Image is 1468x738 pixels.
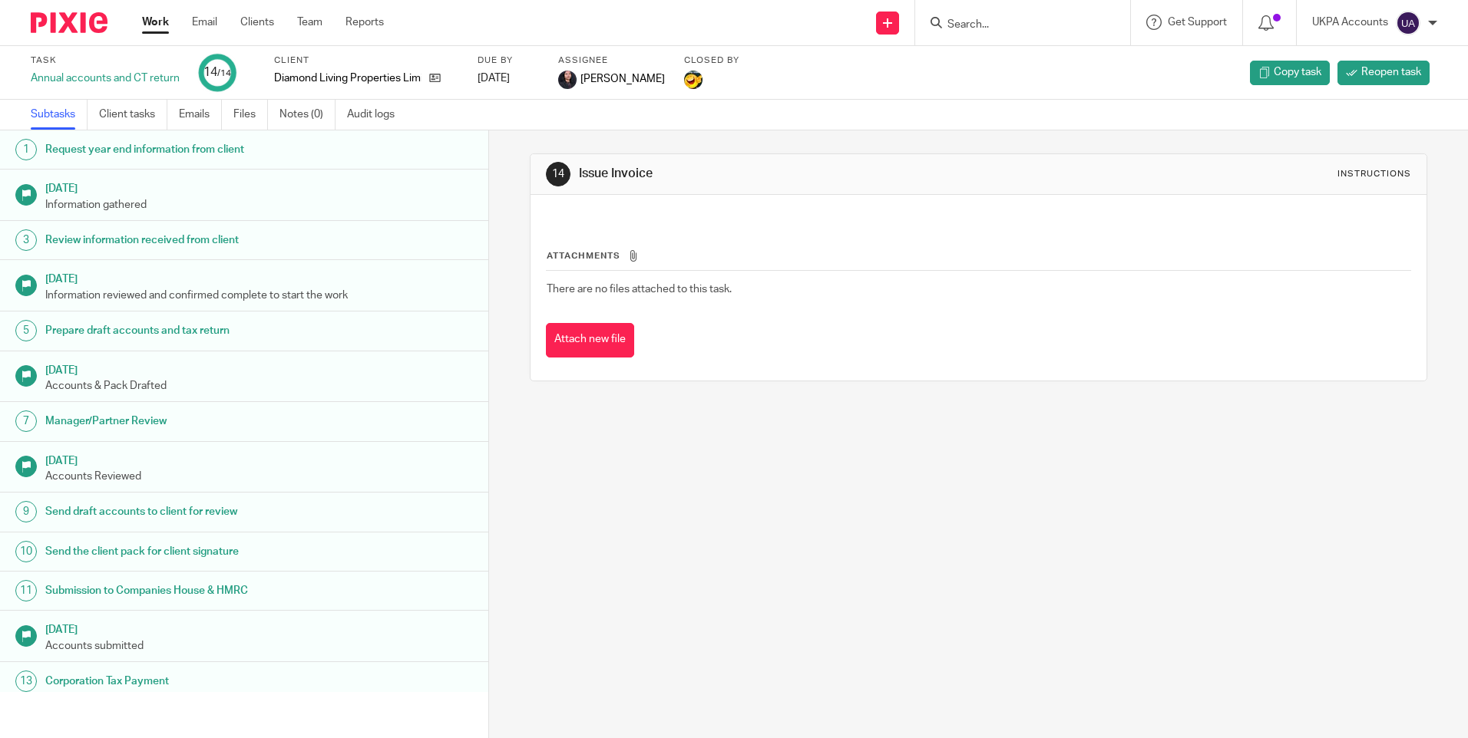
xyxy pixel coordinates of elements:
a: Clients [240,15,274,30]
a: Emails [179,100,222,130]
h1: Issue Invoice [579,166,1011,182]
div: 7 [15,410,37,432]
div: Instructions [1337,168,1411,180]
img: Paz Thapaliya [684,71,703,89]
div: 10 [15,541,37,562]
span: Copy task [1274,64,1321,80]
label: Closed by [684,54,739,67]
p: Diamond Living Properties Limited [274,71,422,86]
div: 11 [15,580,37,601]
label: Due by [478,54,539,67]
span: Get Support [1168,17,1227,28]
h1: Submission to Companies House & HMRC [45,579,331,602]
a: Subtasks [31,100,88,130]
div: 14 [203,64,231,81]
a: Work [142,15,169,30]
img: Christina Maharjan [558,71,577,89]
a: Team [297,15,322,30]
h1: Corporation Tax Payment [45,670,331,693]
span: [PERSON_NAME] [580,71,665,87]
h1: Send the client pack for client signature [45,540,331,563]
a: Copy task [1250,61,1330,85]
h1: Review information received from client [45,229,331,252]
h1: [DATE] [45,177,474,196]
span: There are no files attached to this task. [547,284,732,295]
a: Notes (0) [279,100,336,130]
div: 13 [15,670,37,692]
p: Accounts Reviewed [45,469,474,484]
button: Attach new file [546,323,634,357]
p: UKPA Accounts [1312,15,1388,30]
label: Assignee [558,54,665,67]
h1: Send draft accounts to client for review [45,500,331,523]
h1: Request year end information from client [45,138,331,161]
a: Reopen task [1337,61,1430,85]
a: Audit logs [347,100,406,130]
div: 14 [546,162,570,186]
div: 9 [15,501,37,522]
div: 1 [15,139,37,160]
label: Task [31,54,180,67]
p: Information reviewed and confirmed complete to start the work [45,288,474,303]
small: /14 [217,69,231,77]
span: Reopen task [1361,64,1421,80]
span: Attachments [547,252,620,260]
p: Information gathered [45,197,474,213]
h1: Prepare draft accounts and tax return [45,319,331,342]
h1: [DATE] [45,618,474,638]
a: Client tasks [99,100,167,130]
p: Accounts submitted [45,638,474,654]
div: Annual accounts and CT return [31,71,180,86]
i: Open client page [429,72,441,84]
input: Search [946,18,1084,32]
a: Reports [346,15,384,30]
img: svg%3E [1396,11,1420,35]
label: Client [274,54,458,67]
a: Email [192,15,217,30]
h1: [DATE] [45,359,474,378]
p: Accounts & Pack Drafted [45,378,474,394]
h1: [DATE] [45,450,474,469]
div: [DATE] [478,71,539,86]
div: 5 [15,320,37,341]
h1: [DATE] [45,268,474,287]
a: Files [233,100,268,130]
div: 3 [15,229,37,251]
img: Pixie [31,12,107,33]
h1: Manager/Partner Review [45,410,331,433]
